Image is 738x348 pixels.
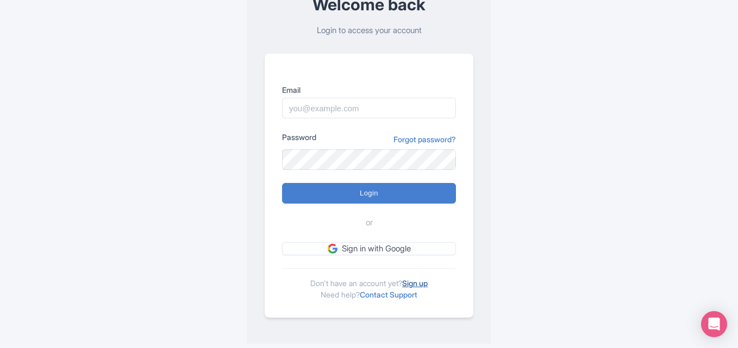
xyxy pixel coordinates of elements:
[282,268,456,300] div: Don't have an account yet? Need help?
[701,311,727,337] div: Open Intercom Messenger
[282,131,316,143] label: Password
[282,242,456,256] a: Sign in with Google
[402,279,428,288] a: Sign up
[282,98,456,118] input: you@example.com
[328,244,337,254] img: google.svg
[360,290,417,299] a: Contact Support
[393,134,456,145] a: Forgot password?
[282,183,456,204] input: Login
[282,84,456,96] label: Email
[366,217,373,229] span: or
[265,24,473,37] p: Login to access your account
